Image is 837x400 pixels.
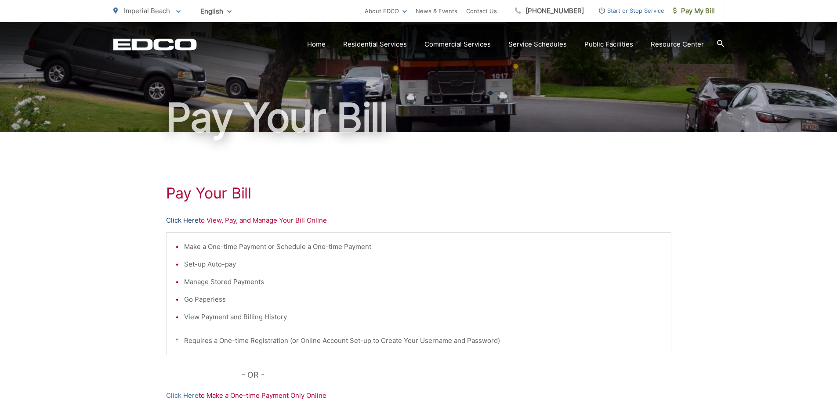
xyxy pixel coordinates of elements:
[416,6,457,16] a: News & Events
[184,277,662,287] li: Manage Stored Payments
[113,96,724,140] h1: Pay Your Bill
[508,39,567,50] a: Service Schedules
[584,39,633,50] a: Public Facilities
[194,4,238,19] span: English
[124,7,170,15] span: Imperial Beach
[424,39,491,50] a: Commercial Services
[166,215,671,226] p: to View, Pay, and Manage Your Bill Online
[184,294,662,305] li: Go Paperless
[184,312,662,322] li: View Payment and Billing History
[343,39,407,50] a: Residential Services
[307,39,326,50] a: Home
[166,215,199,226] a: Click Here
[651,39,704,50] a: Resource Center
[466,6,497,16] a: Contact Us
[166,184,671,202] h1: Pay Your Bill
[184,241,662,252] li: Make a One-time Payment or Schedule a One-time Payment
[673,6,715,16] span: Pay My Bill
[184,259,662,270] li: Set-up Auto-pay
[242,368,671,382] p: - OR -
[365,6,407,16] a: About EDCO
[113,38,197,50] a: EDCD logo. Return to the homepage.
[175,335,662,346] p: * Requires a One-time Registration (or Online Account Set-up to Create Your Username and Password)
